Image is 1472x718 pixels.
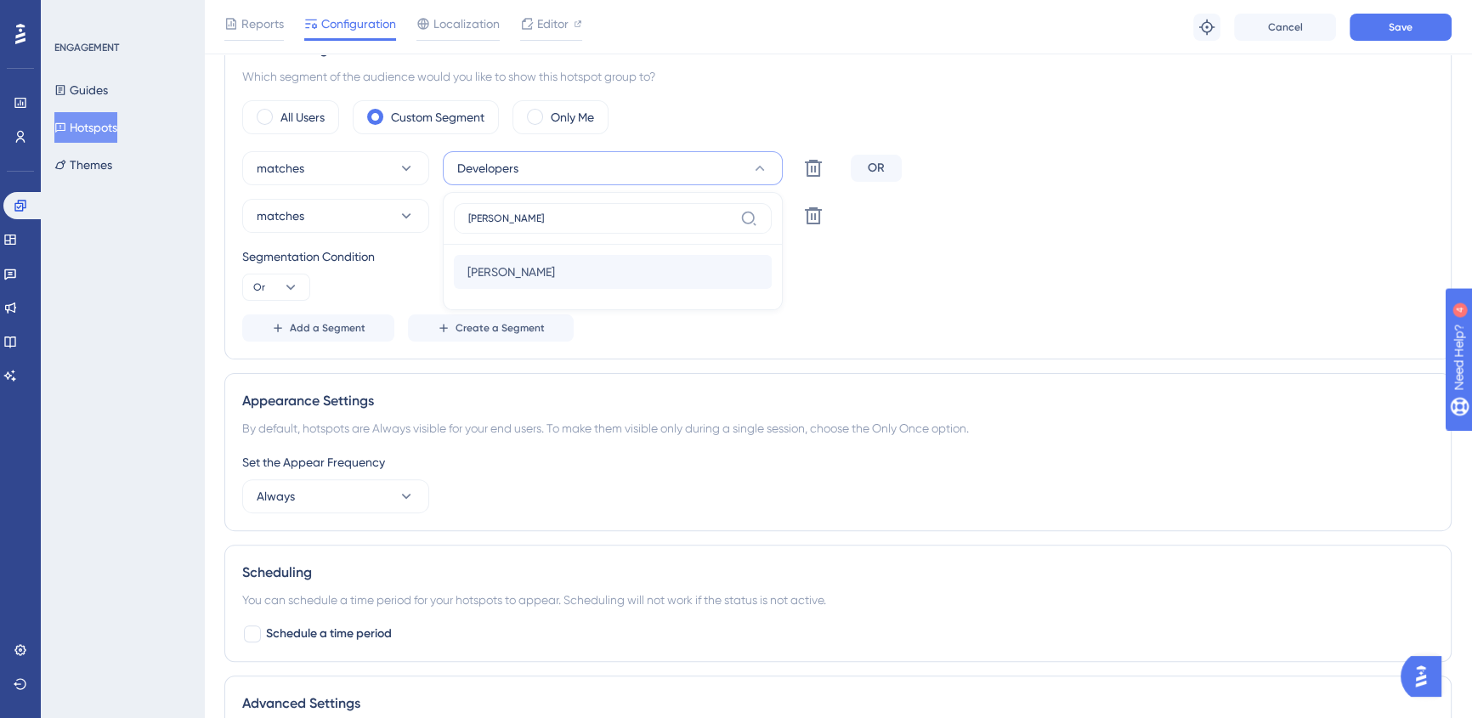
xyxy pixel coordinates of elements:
span: Configuration [321,14,396,34]
span: Add a Segment [290,321,365,335]
button: Save [1350,14,1452,41]
button: Add a Segment [242,314,394,342]
label: Custom Segment [391,107,484,127]
button: Themes [54,150,112,180]
span: Create a Segment [456,321,545,335]
span: Developers [457,158,518,178]
button: matches [242,199,429,233]
div: You can schedule a time period for your hotspots to appear. Scheduling will not work if the statu... [242,590,1434,610]
label: Only Me [551,107,594,127]
button: matches [242,151,429,185]
button: Guides [54,75,108,105]
span: Localization [433,14,500,34]
div: Segmentation Condition [242,246,1434,267]
span: Save [1389,20,1413,34]
button: Always [242,479,429,513]
button: Create a Segment [408,314,574,342]
input: Search... [468,212,733,225]
button: Cancel [1234,14,1336,41]
label: All Users [280,107,325,127]
button: Or [242,274,310,301]
div: OR [851,155,902,182]
div: Advanced Settings [242,693,1434,714]
iframe: UserGuiding AI Assistant Launcher [1401,651,1452,702]
span: [PERSON_NAME] [467,262,555,282]
div: Appearance Settings [242,391,1434,411]
span: Always [257,486,295,506]
span: Or [253,280,265,294]
span: Schedule a time period [266,624,392,644]
span: Reports [241,14,284,34]
button: Hotspots [54,112,117,143]
span: Cancel [1268,20,1303,34]
div: ENGAGEMENT [54,41,119,54]
span: Need Help? [40,4,106,25]
div: Which segment of the audience would you like to show this hotspot group to? [242,66,1434,87]
span: matches [257,158,304,178]
button: Developers [443,151,783,185]
div: Set the Appear Frequency [242,452,1434,472]
div: By default, hotspots are Always visible for your end users. To make them visible only during a si... [242,418,1434,438]
button: [PERSON_NAME] [454,255,772,289]
span: Editor [537,14,569,34]
span: matches [257,206,304,226]
div: 4 [118,8,123,22]
div: Scheduling [242,563,1434,583]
